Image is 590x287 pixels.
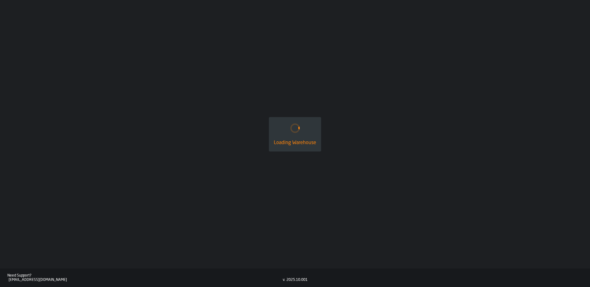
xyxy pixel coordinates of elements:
div: [EMAIL_ADDRESS][DOMAIN_NAME] [9,278,283,282]
div: Need Support? [7,273,283,278]
div: v. [283,278,285,282]
a: Need Support?[EMAIL_ADDRESS][DOMAIN_NAME] [7,273,283,282]
div: Loading Warehouse [274,139,316,147]
div: 2025.10.001 [286,278,308,282]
